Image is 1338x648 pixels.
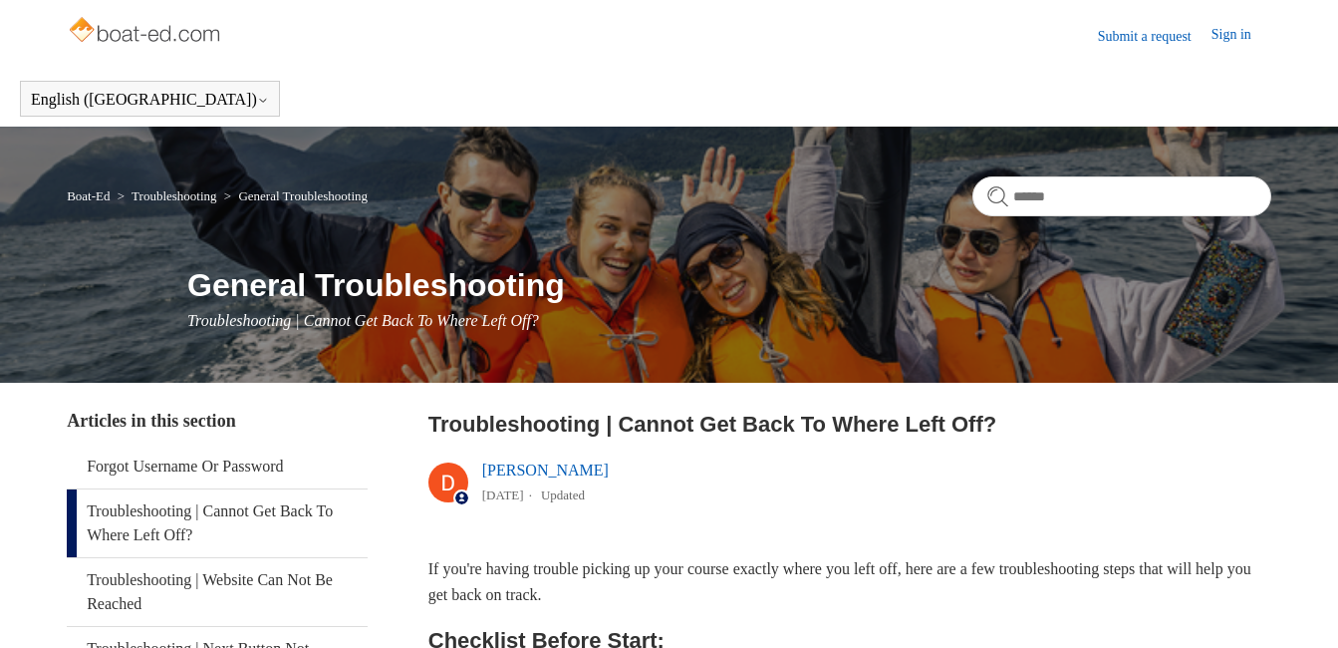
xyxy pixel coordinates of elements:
[67,188,110,203] a: Boat-Ed
[482,462,609,479] a: [PERSON_NAME]
[541,487,585,502] li: Updated
[67,188,114,203] li: Boat-Ed
[67,411,235,431] span: Articles in this section
[972,176,1271,216] input: Search
[67,12,225,52] img: Boat-Ed Help Center home page
[114,188,220,203] li: Troubleshooting
[67,445,368,488] a: Forgot Username Or Password
[1098,26,1211,47] a: Submit a request
[428,408,1271,441] h2: Troubleshooting | Cannot Get Back To Where Left Off?
[31,91,269,109] button: English ([GEOGRAPHIC_DATA])
[187,261,1271,309] h1: General Troubleshooting
[220,188,368,203] li: General Troubleshooting
[1211,24,1271,48] a: Sign in
[428,556,1271,607] p: If you're having trouble picking up your course exactly where you left off, here are a few troubl...
[238,188,368,203] a: General Troubleshooting
[67,489,368,557] a: Troubleshooting | Cannot Get Back To Where Left Off?
[67,558,368,626] a: Troubleshooting | Website Can Not Be Reached
[187,312,539,329] span: Troubleshooting | Cannot Get Back To Where Left Off?
[132,188,216,203] a: Troubleshooting
[482,487,524,502] time: 05/14/2024, 13:31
